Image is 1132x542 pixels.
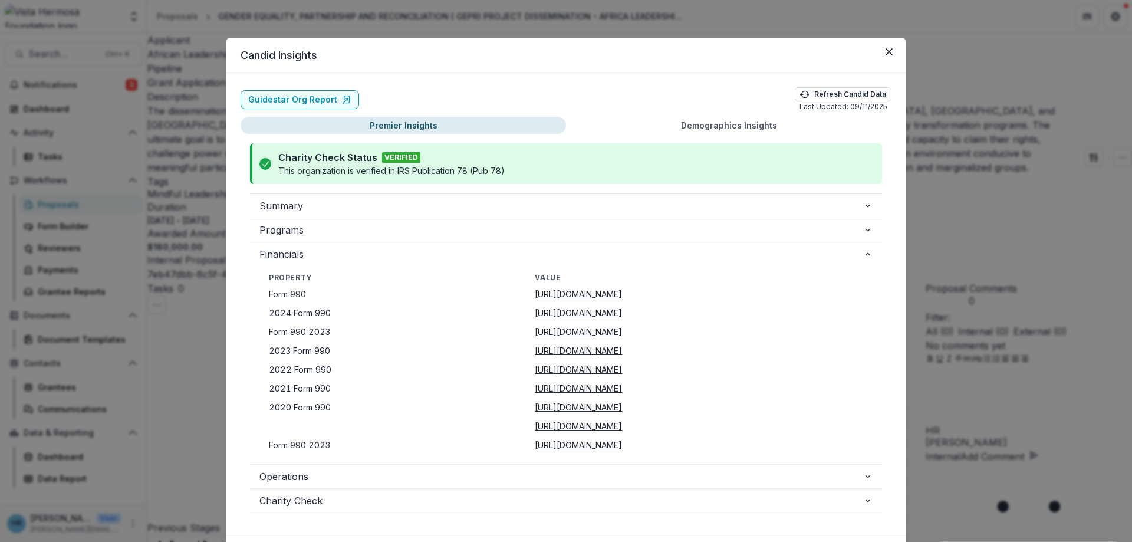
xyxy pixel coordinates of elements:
[259,199,863,213] span: Summary
[535,383,622,393] a: [URL][DOMAIN_NAME]
[250,194,882,218] button: Summary
[880,42,899,61] button: Close
[259,341,525,360] td: 2023 Form 990
[259,323,525,341] td: Form 990 2023
[259,398,525,417] td: 2020 Form 990
[566,117,891,134] button: Demographics Insights
[259,223,863,237] span: Programs
[250,489,882,513] button: Charity Check
[535,327,622,337] a: [URL][DOMAIN_NAME]
[250,242,882,266] button: Financials
[535,346,622,356] a: [URL][DOMAIN_NAME]
[241,117,566,134] button: Premier Insights
[259,285,525,304] td: Form 990
[259,469,863,484] span: Operations
[382,152,420,163] span: VERIFIED
[278,165,505,177] p: This organization is verified in IRS Publication 78 (Pub 78)
[250,218,882,242] button: Programs
[259,304,525,323] td: 2024 Form 990
[278,150,377,165] p: Charity Check Status
[241,90,359,109] a: Guidestar Org Report
[259,494,863,508] span: Charity Check
[259,360,525,379] td: 2022 Form 990
[535,440,622,450] a: [URL][DOMAIN_NAME]
[259,271,525,285] th: Property
[535,364,622,375] a: [URL][DOMAIN_NAME]
[535,308,622,318] a: [URL][DOMAIN_NAME]
[535,402,622,412] a: [URL][DOMAIN_NAME]
[535,289,622,299] a: [URL][DOMAIN_NAME]
[250,266,882,464] div: Financials
[259,436,525,455] td: Form 990 2023
[795,87,891,101] button: Refresh Candid Data
[259,379,525,398] td: 2021 Form 990
[226,38,906,73] header: Candid Insights
[525,271,873,285] th: Value
[535,421,622,431] a: [URL][DOMAIN_NAME]
[799,101,887,112] p: Last Updated: 09/11/2025
[259,247,863,261] span: Financials
[250,465,882,488] button: Operations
